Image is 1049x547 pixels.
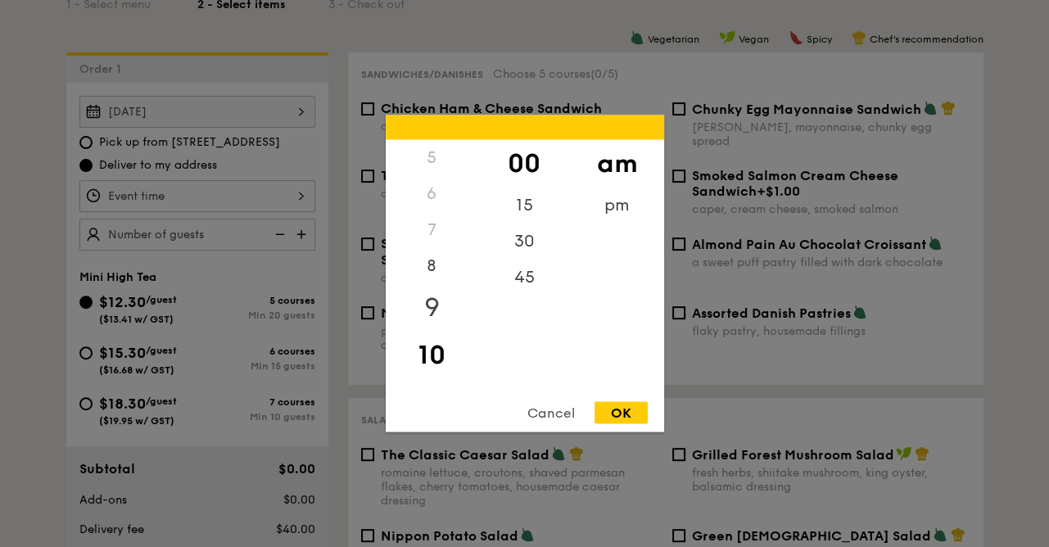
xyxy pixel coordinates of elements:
div: 9 [386,284,478,332]
div: 8 [386,248,478,284]
div: OK [595,402,648,424]
div: 5 [386,140,478,176]
div: 6 [386,176,478,212]
div: 45 [478,260,571,296]
div: 10 [386,332,478,379]
div: 00 [478,140,571,188]
div: 30 [478,224,571,260]
div: 15 [478,188,571,224]
div: am [571,140,663,188]
div: 7 [386,212,478,248]
div: Cancel [511,402,591,424]
div: pm [571,188,663,224]
div: 11 [386,379,478,415]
